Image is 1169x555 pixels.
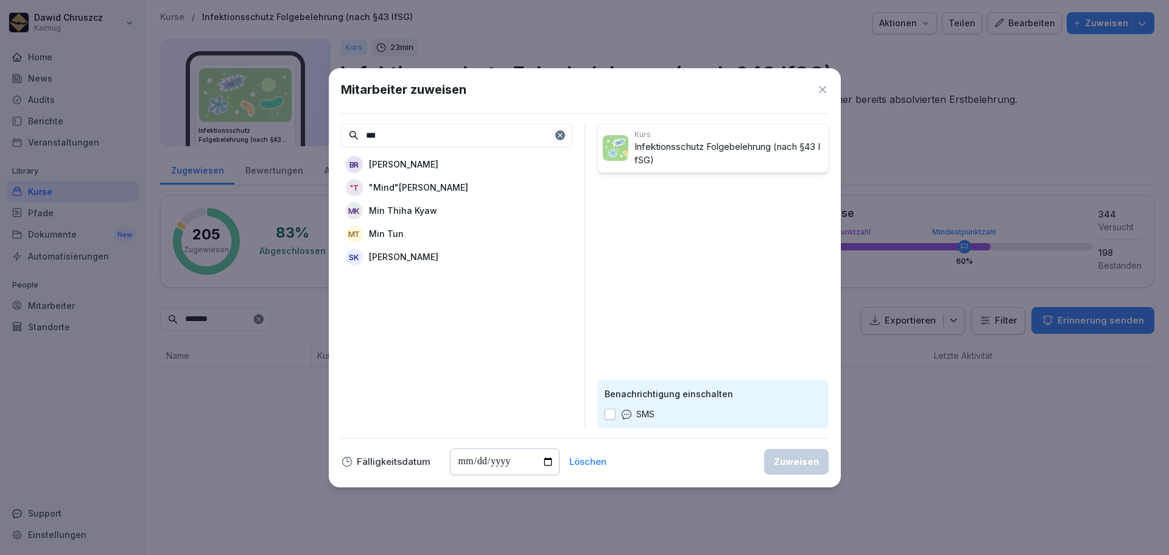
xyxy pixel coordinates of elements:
[346,202,363,219] div: MK
[605,387,821,400] p: Benachrichtigung einschalten
[357,458,430,466] p: Fälligkeitsdatum
[346,225,363,242] div: MT
[346,249,363,266] div: SK
[634,140,823,168] p: Infektionsschutz Folgebelehrung (nach §43 IfSG)
[636,408,655,421] p: SMS
[346,156,363,173] div: BR
[569,458,606,466] button: Löschen
[369,250,438,263] p: [PERSON_NAME]
[369,227,404,240] p: Min Tun
[369,158,438,171] p: [PERSON_NAME]
[346,179,363,196] div: "T
[369,204,437,217] p: Min Thiha Kyaw
[634,129,823,140] p: Kurs
[764,449,829,475] button: Zuweisen
[369,181,468,194] p: "Mind"[PERSON_NAME]
[774,455,819,468] div: Zuweisen
[341,80,466,99] h1: Mitarbeiter zuweisen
